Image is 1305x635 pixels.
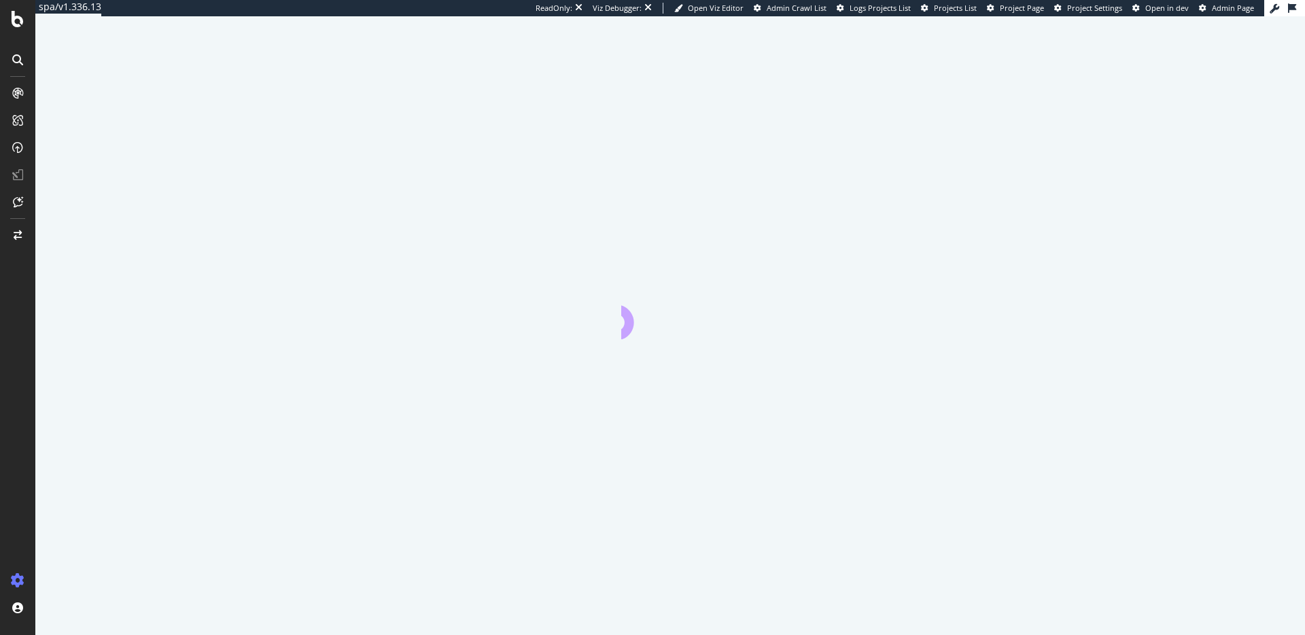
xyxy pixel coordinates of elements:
div: animation [621,290,719,339]
a: Open Viz Editor [674,3,744,14]
div: ReadOnly: [536,3,572,14]
a: Logs Projects List [837,3,911,14]
a: Admin Page [1199,3,1254,14]
span: Project Page [1000,3,1044,13]
a: Project Settings [1054,3,1122,14]
span: Logs Projects List [850,3,911,13]
div: Viz Debugger: [593,3,642,14]
span: Project Settings [1067,3,1122,13]
a: Open in dev [1132,3,1189,14]
a: Project Page [987,3,1044,14]
a: Admin Crawl List [754,3,826,14]
span: Admin Page [1212,3,1254,13]
span: Open Viz Editor [688,3,744,13]
span: Open in dev [1145,3,1189,13]
span: Admin Crawl List [767,3,826,13]
a: Projects List [921,3,977,14]
span: Projects List [934,3,977,13]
